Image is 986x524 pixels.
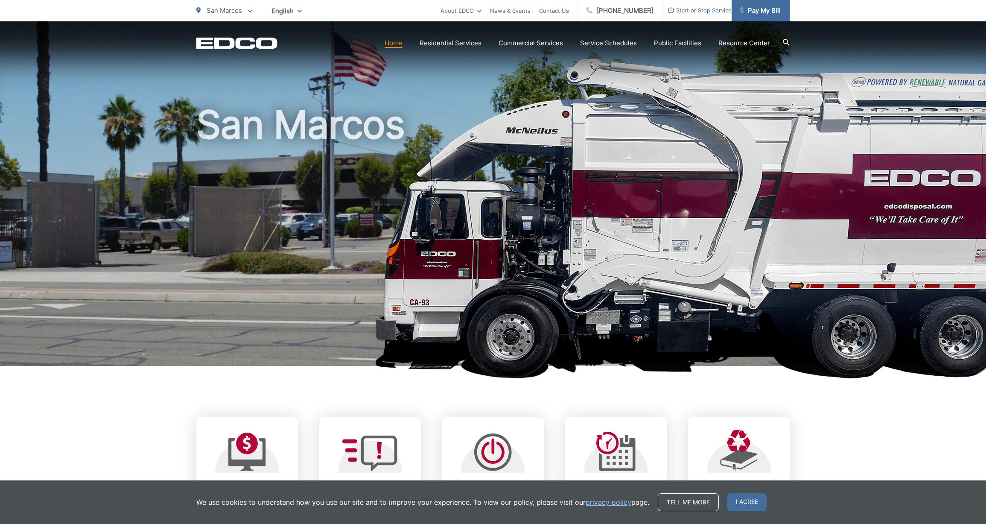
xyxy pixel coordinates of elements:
a: Home [385,38,403,48]
h1: San Marcos [196,103,790,374]
span: I agree [727,493,767,511]
a: Public Facilities [654,38,701,48]
a: Commercial Services [499,38,563,48]
a: Resource Center [718,38,770,48]
span: English [265,3,308,18]
a: privacy policy [586,497,631,507]
a: Service Schedules [580,38,637,48]
a: Tell me more [658,493,719,511]
span: Pay My Bill [740,6,781,16]
p: We use cookies to understand how you use our site and to improve your experience. To view our pol... [196,497,649,507]
a: About EDCO [440,6,481,16]
a: Residential Services [420,38,481,48]
a: Contact Us [539,6,569,16]
a: News & Events [490,6,531,16]
span: San Marcos [207,6,242,15]
a: EDCD logo. Return to the homepage. [196,37,277,49]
